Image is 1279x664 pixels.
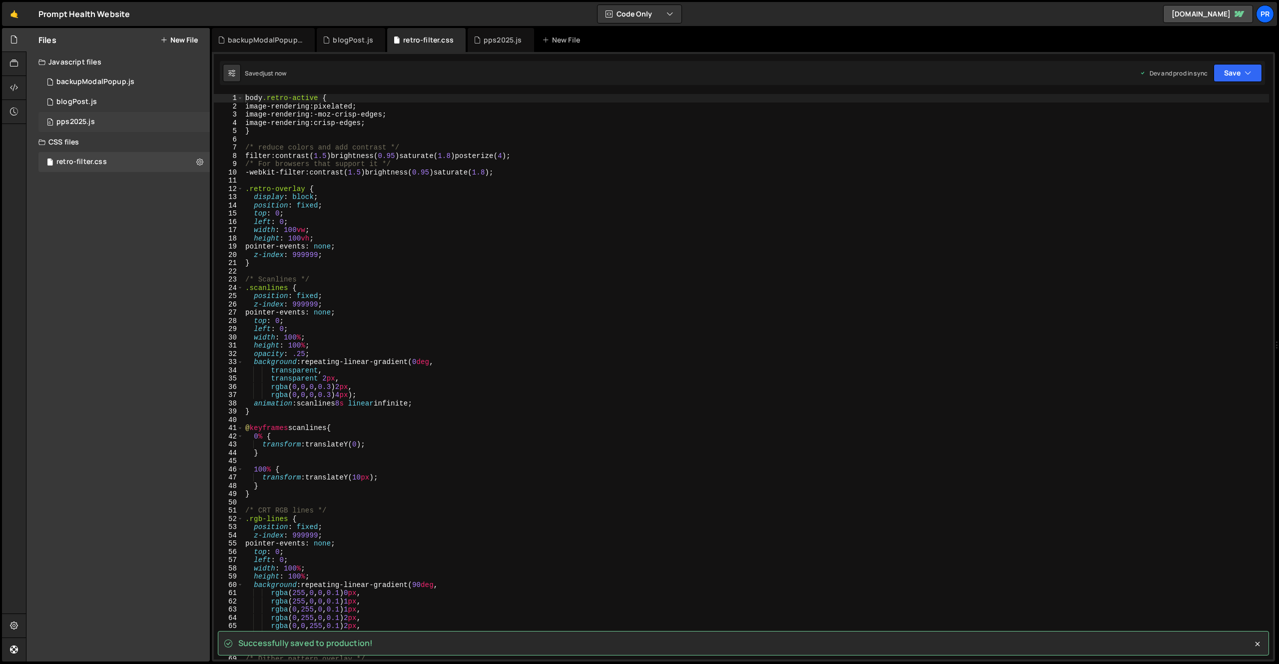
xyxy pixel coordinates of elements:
div: 32 [214,350,243,358]
div: 7 [214,143,243,152]
div: 16625/45293.js [38,112,210,132]
button: Save [1214,64,1262,82]
div: Dev and prod in sync [1140,69,1208,77]
div: 59 [214,572,243,581]
div: Javascript files [26,52,210,72]
div: 31 [214,341,243,350]
span: Successfully saved to production! [238,637,373,648]
div: 65 [214,622,243,630]
div: 14 [214,201,243,210]
div: 28 [214,317,243,325]
div: 9 [214,160,243,168]
div: 69 [214,655,243,663]
button: Code Only [598,5,681,23]
div: 49 [214,490,243,498]
div: 66 [214,630,243,639]
div: 27 [214,308,243,317]
div: retro-filter.css [56,157,107,166]
div: pps2025.js [484,35,522,45]
div: 33 [214,358,243,366]
span: 0 [47,119,53,127]
div: 2 [214,102,243,111]
div: 4 [214,119,243,127]
div: 16625/45443.css [38,152,210,172]
div: 67 [214,638,243,647]
div: 45 [214,457,243,465]
div: just now [263,69,286,77]
button: New File [160,36,198,44]
div: retro-filter.css [403,35,454,45]
div: 16625/45859.js [38,92,210,112]
div: 50 [214,498,243,507]
div: backupModalPopup.js [228,35,303,45]
div: Saved [245,69,286,77]
div: 38 [214,399,243,408]
div: 48 [214,482,243,490]
a: Pr [1256,5,1274,23]
div: 47 [214,473,243,482]
div: 15 [214,209,243,218]
div: 44 [214,449,243,457]
div: 57 [214,556,243,564]
div: 42 [214,432,243,441]
a: 🤙 [2,2,26,26]
div: 26 [214,300,243,309]
div: 6 [214,135,243,144]
div: 55 [214,539,243,548]
div: 37 [214,391,243,399]
div: 10 [214,168,243,177]
div: 22 [214,267,243,276]
div: 8 [214,152,243,160]
div: 21 [214,259,243,267]
div: 3 [214,110,243,119]
div: 30 [214,333,243,342]
div: blogPost.js [56,97,97,106]
div: 64 [214,614,243,622]
div: 20 [214,251,243,259]
div: 63 [214,605,243,614]
div: 43 [214,440,243,449]
div: 41 [214,424,243,432]
div: 53 [214,523,243,531]
h2: Files [38,34,56,45]
div: Prompt Health Website [38,8,130,20]
div: CSS files [26,132,210,152]
div: 23 [214,275,243,284]
div: pps2025.js [56,117,95,126]
div: 40 [214,416,243,424]
div: blogPost.js [333,35,373,45]
div: 29 [214,325,243,333]
div: 11 [214,176,243,185]
div: backupModalPopup.js [56,77,134,86]
div: 13 [214,193,243,201]
div: 18 [214,234,243,243]
div: 56 [214,548,243,556]
div: 68 [214,647,243,655]
div: 24 [214,284,243,292]
div: 35 [214,374,243,383]
div: 39 [214,407,243,416]
div: 36 [214,383,243,391]
div: 54 [214,531,243,540]
div: 5 [214,127,243,135]
div: 12 [214,185,243,193]
div: 62 [214,597,243,606]
div: 17 [214,226,243,234]
div: 1 [214,94,243,102]
div: 58 [214,564,243,573]
div: 60 [214,581,243,589]
div: 19 [214,242,243,251]
div: 61 [214,589,243,597]
div: 46 [214,465,243,474]
div: 16 [214,218,243,226]
div: New File [542,35,584,45]
div: 16625/45860.js [38,72,210,92]
a: [DOMAIN_NAME] [1163,5,1253,23]
div: 34 [214,366,243,375]
div: 25 [214,292,243,300]
div: 51 [214,506,243,515]
div: 52 [214,515,243,523]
